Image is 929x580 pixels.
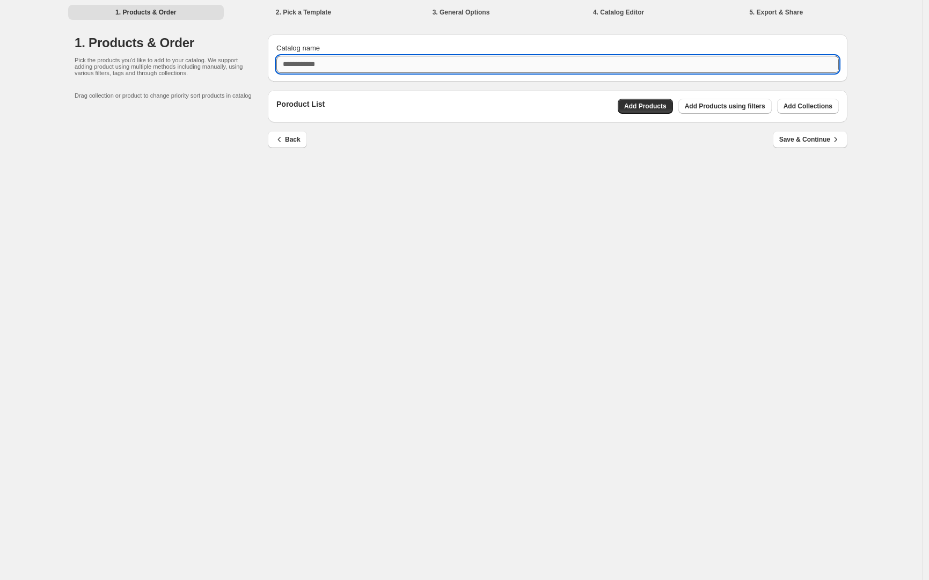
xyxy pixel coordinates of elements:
span: Add Products using filters [685,102,765,111]
p: Pick the products you'd like to add to your catalog. We support adding product using multiple met... [75,57,246,76]
span: Add Products [624,102,667,111]
button: Save & Continue [773,131,847,148]
button: Add Products [618,99,673,114]
button: Add Products using filters [678,99,772,114]
span: Save & Continue [779,134,841,145]
span: Add Collections [784,102,832,111]
button: Add Collections [777,99,839,114]
h1: 1. Products & Order [75,34,268,52]
p: Drag collection or product to change priority sort products in catalog [75,92,268,99]
span: Back [274,134,301,145]
p: Poroduct List [276,99,325,114]
span: Catalog name [276,44,320,52]
button: Back [268,131,307,148]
